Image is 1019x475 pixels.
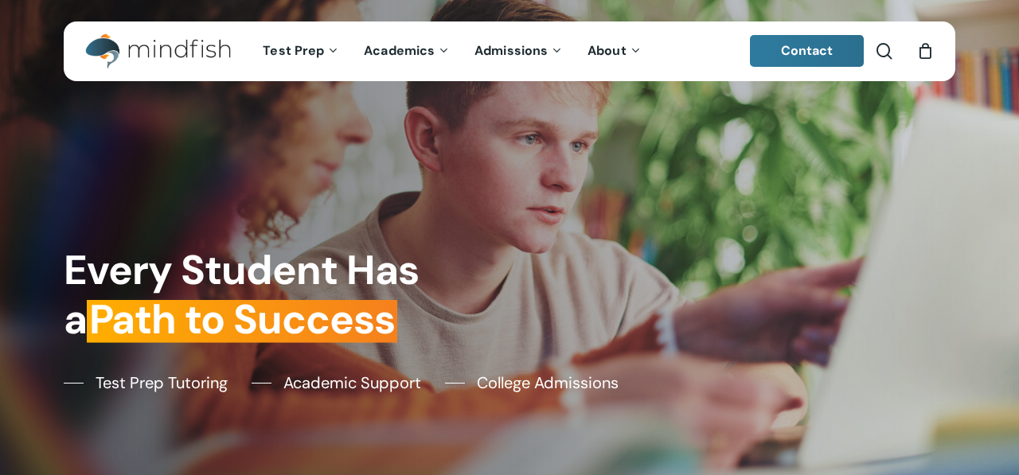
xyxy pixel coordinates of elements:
[96,371,228,395] span: Test Prep Tutoring
[87,293,397,346] em: Path to Success
[283,371,421,395] span: Academic Support
[445,371,619,395] a: College Admissions
[251,21,654,81] nav: Main Menu
[477,371,619,395] span: College Admissions
[463,45,576,58] a: Admissions
[352,45,463,58] a: Academics
[64,371,228,395] a: Test Prep Tutoring
[474,42,548,59] span: Admissions
[576,45,654,58] a: About
[252,371,421,395] a: Academic Support
[64,21,955,81] header: Main Menu
[781,42,834,59] span: Contact
[263,42,324,59] span: Test Prep
[750,35,865,67] a: Contact
[364,42,435,59] span: Academics
[588,42,627,59] span: About
[64,246,500,344] h1: Every Student Has a
[251,45,352,58] a: Test Prep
